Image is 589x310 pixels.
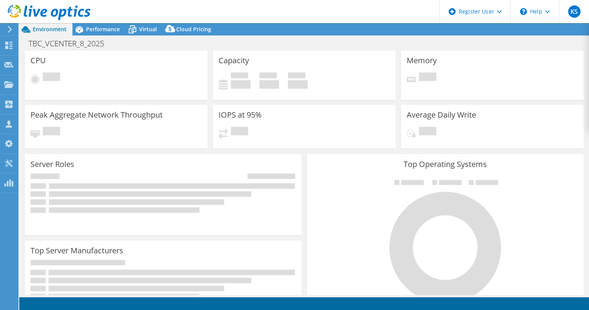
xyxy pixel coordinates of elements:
span: Free [259,72,277,80]
span: Cloud Pricing [176,25,211,33]
span: Pending [231,127,248,137]
h3: Average Daily Write [407,111,476,119]
h3: CPU [30,56,46,65]
h3: Peak Aggregate Network Throughput [30,111,163,119]
h3: Capacity [219,56,249,65]
h3: Memory [407,56,437,65]
span: Pending [43,72,60,83]
h4: 0 GiB [288,80,308,89]
h4: 0 GiB [259,80,279,89]
span: Performance [86,25,120,33]
span: Total [288,72,305,80]
h3: Top Operating Systems [313,160,578,168]
span: KS [568,5,581,18]
span: Pending [43,127,60,137]
svg: \n [520,8,527,15]
span: Pending [419,72,436,83]
span: Environment [33,25,67,33]
span: Pending [419,127,436,137]
span: Used [231,72,248,80]
h4: 0 GiB [231,80,251,89]
h1: TBC_VCENTER_8_2025 [25,39,116,48]
h3: IOPS at 95% [219,111,262,119]
h3: Server Roles [30,160,74,168]
span: Virtual [139,25,157,33]
h3: Top Server Manufacturers [30,246,123,255]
